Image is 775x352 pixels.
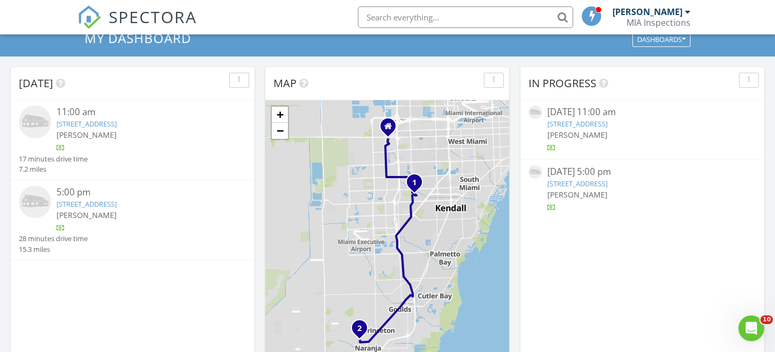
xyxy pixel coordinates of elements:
a: [STREET_ADDRESS] [547,179,608,188]
img: house-placeholder-square-ca63347ab8c70e15b013bc22427d3df0f7f082c62ce06d78aee8ec4e70df452f.jpg [19,105,51,138]
a: SPECTORA [77,15,197,37]
img: house-placeholder-square-ca63347ab8c70e15b013bc22427d3df0f7f082c62ce06d78aee8ec4e70df452f.jpg [529,105,542,119]
a: [DATE] 11:00 am [STREET_ADDRESS] [PERSON_NAME] [529,105,756,153]
div: [PERSON_NAME] [612,6,682,17]
span: [PERSON_NAME] [547,189,608,200]
a: Zoom in [272,107,288,123]
div: [DATE] 11:00 am [547,105,737,119]
a: Zoom out [272,123,288,139]
a: [STREET_ADDRESS] [57,119,117,129]
span: SPECTORA [109,5,197,28]
input: Search everything... [358,6,573,28]
a: [STREET_ADDRESS] [57,199,117,209]
i: 1 [412,179,417,187]
div: 11:00 am [57,105,227,119]
span: [PERSON_NAME] [57,130,117,140]
div: 12423 SW 10 ST, Miami FL 33184 [388,126,394,132]
span: In Progress [529,76,596,90]
div: 28 minutes drive time [19,234,88,244]
div: 7877 SW 105th Pl, Miami, FL 33173 [414,182,421,188]
span: Map [273,76,297,90]
a: 5:00 pm [STREET_ADDRESS] [PERSON_NAME] 28 minutes drive time 15.3 miles [19,186,246,255]
span: 10 [760,315,773,324]
div: 17 minutes drive time [19,154,88,164]
div: 25800 SW 149th Ave, Homestead, FL 33032 [360,328,366,334]
img: house-placeholder-square-ca63347ab8c70e15b013bc22427d3df0f7f082c62ce06d78aee8ec4e70df452f.jpg [529,165,542,179]
a: [DATE] 5:00 pm [STREET_ADDRESS] [PERSON_NAME] [529,165,756,213]
a: 11:00 am [STREET_ADDRESS] [PERSON_NAME] 17 minutes drive time 7.2 miles [19,105,246,174]
span: [DATE] [19,76,53,90]
span: [PERSON_NAME] [57,210,117,220]
img: house-placeholder-square-ca63347ab8c70e15b013bc22427d3df0f7f082c62ce06d78aee8ec4e70df452f.jpg [19,186,51,218]
i: 2 [357,325,362,333]
div: 7.2 miles [19,164,88,174]
img: The Best Home Inspection Software - Spectora [77,5,101,29]
div: MIA Inspections [626,17,691,28]
div: [DATE] 5:00 pm [547,165,737,179]
iframe: Intercom live chat [738,315,764,341]
a: [STREET_ADDRESS] [547,119,608,129]
div: 15.3 miles [19,244,88,255]
span: [PERSON_NAME] [547,130,608,140]
div: Dashboards [637,36,686,43]
div: 5:00 pm [57,186,227,199]
button: Dashboards [632,32,691,47]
